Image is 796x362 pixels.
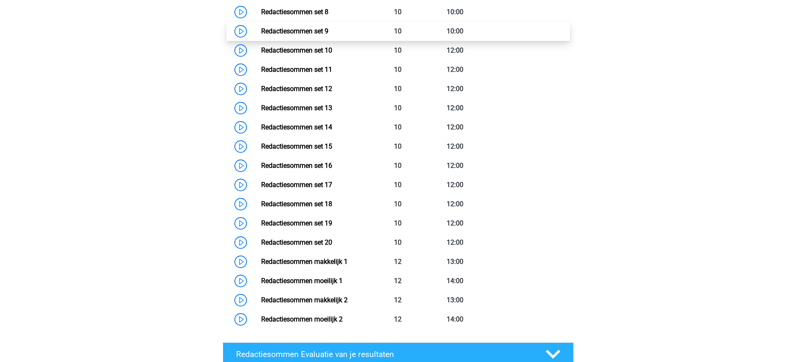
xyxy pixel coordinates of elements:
[261,219,332,227] a: Redactiesommen set 19
[261,66,332,73] a: Redactiesommen set 11
[261,258,348,266] a: Redactiesommen makkelijk 1
[261,162,332,170] a: Redactiesommen set 16
[236,349,532,359] h4: Redactiesommen Evaluatie van je resultaten
[261,27,328,35] a: Redactiesommen set 9
[261,296,348,304] a: Redactiesommen makkelijk 2
[261,104,332,112] a: Redactiesommen set 13
[261,8,328,16] a: Redactiesommen set 8
[261,142,332,150] a: Redactiesommen set 15
[261,123,332,131] a: Redactiesommen set 14
[261,315,343,323] a: Redactiesommen moeilijk 2
[261,46,332,54] a: Redactiesommen set 10
[261,200,332,208] a: Redactiesommen set 18
[261,238,332,246] a: Redactiesommen set 20
[261,181,332,189] a: Redactiesommen set 17
[261,277,343,285] a: Redactiesommen moeilijk 1
[261,85,332,93] a: Redactiesommen set 12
